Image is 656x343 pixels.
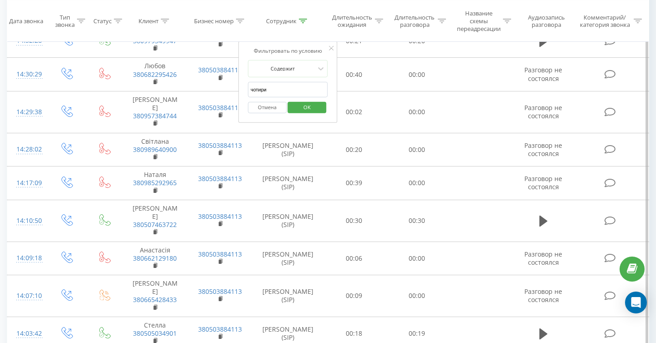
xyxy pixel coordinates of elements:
[522,13,571,29] div: Аудиозапись разговора
[198,174,242,183] a: 380503884113
[133,70,177,79] a: 380682295426
[323,133,386,166] td: 00:20
[123,58,188,91] td: Любов
[55,13,75,29] div: Тип звонка
[16,287,38,305] div: 14:07:10
[288,102,327,113] button: OK
[385,133,448,166] td: 00:00
[385,58,448,91] td: 00:00
[253,166,323,200] td: [PERSON_NAME] (SIP)
[323,58,386,91] td: 00:40
[198,212,242,221] a: 380503884113
[198,250,242,258] a: 380503884113
[385,200,448,242] td: 00:30
[198,325,242,333] a: 380503884113
[194,17,234,25] div: Бизнес номер
[248,46,328,55] div: Фильтровать по условию
[253,242,323,275] td: [PERSON_NAME] (SIP)
[123,200,188,242] td: [PERSON_NAME]
[266,17,297,25] div: Сотрудник
[16,249,38,267] div: 14:09:18
[198,66,242,74] a: 380503884113
[323,242,386,275] td: 00:06
[198,141,242,150] a: 380503884113
[456,10,501,33] div: Название схемы переадресации
[578,13,631,29] div: Комментарий/категория звонка
[123,133,188,166] td: Світлана
[16,174,38,192] div: 14:17:09
[253,200,323,242] td: [PERSON_NAME] (SIP)
[323,275,386,317] td: 00:09
[133,254,177,262] a: 380662129180
[123,242,188,275] td: Анастасія
[524,103,562,120] span: Разговор не состоялся
[323,200,386,242] td: 00:30
[133,178,177,187] a: 380985292965
[133,220,177,229] a: 380507463722
[133,111,177,120] a: 380957384744
[248,102,287,113] button: Отмена
[133,295,177,304] a: 380665428433
[253,275,323,317] td: [PERSON_NAME] (SIP)
[524,287,562,304] span: Разговор не состоялся
[253,133,323,166] td: [PERSON_NAME] (SIP)
[524,141,562,158] span: Разговор не состоялся
[123,275,188,317] td: [PERSON_NAME]
[16,325,38,343] div: 14:03:42
[9,17,43,25] div: Дата звонка
[16,212,38,230] div: 14:10:50
[385,242,448,275] td: 00:00
[625,292,647,313] div: Open Intercom Messenger
[248,82,328,98] input: Введите значение
[123,91,188,133] td: [PERSON_NAME]
[524,174,562,191] span: Разговор не состоялся
[323,91,386,133] td: 00:02
[123,166,188,200] td: Наталя
[133,36,177,45] a: 380979349947
[16,141,38,158] div: 14:28:02
[323,166,386,200] td: 00:39
[198,103,242,112] a: 380503884113
[133,145,177,154] a: 380989640900
[93,17,112,25] div: Статус
[16,103,38,121] div: 14:29:38
[385,91,448,133] td: 00:00
[198,287,242,296] a: 380503884113
[524,250,562,267] span: Разговор не состоялся
[138,17,159,25] div: Клиент
[385,275,448,317] td: 00:00
[16,66,38,83] div: 14:30:29
[394,13,436,29] div: Длительность разговора
[524,66,562,82] span: Разговор не состоялся
[294,100,320,114] span: OK
[133,329,177,338] a: 380505034901
[331,13,373,29] div: Длительность ожидания
[385,166,448,200] td: 00:00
